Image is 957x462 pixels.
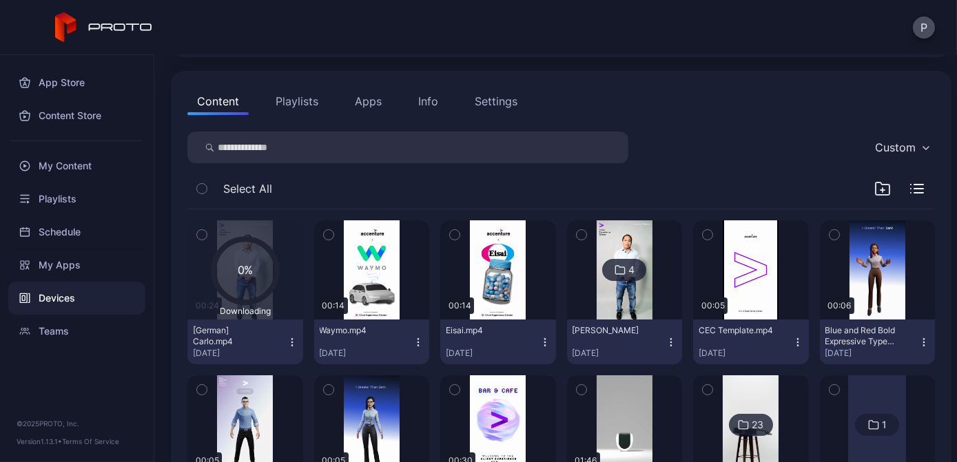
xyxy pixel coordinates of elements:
[573,348,666,359] div: [DATE]
[187,87,249,115] button: Content
[8,249,145,282] a: My Apps
[628,264,635,276] div: 4
[62,437,119,445] a: Terms Of Service
[320,325,395,336] div: Waymo.mp4
[314,319,430,364] button: Waymo.mp4[DATE]
[820,319,936,364] button: Blue and Red Bold Expressive Type Gadgets Static Snapchat Snap Ad-3.mp4[DATE]
[752,419,763,431] div: 23
[699,348,792,359] div: [DATE]
[475,93,517,109] div: Settings
[573,325,648,336] div: Carlo
[825,348,919,359] div: [DATE]
[266,87,328,115] button: Playlists
[825,325,901,347] div: Blue and Red Bold Expressive Type Gadgets Static Snapchat Snap Ad-3.mp4
[567,319,683,364] button: [PERSON_NAME][DATE]
[187,319,303,364] button: [German] Carlo.mp4[DATE]
[8,216,145,249] a: Schedule
[446,325,522,336] div: Eisai.mp4
[913,17,935,39] button: P
[8,182,145,216] a: Playlists
[418,93,438,109] div: Info
[8,149,145,182] a: My Content
[8,282,145,315] a: Devices
[409,87,448,115] button: Info
[345,87,391,115] button: Apps
[17,437,62,445] span: Version 1.13.1 •
[882,419,887,431] div: 1
[320,348,413,359] div: [DATE]
[8,315,145,348] a: Teams
[446,348,539,359] div: [DATE]
[8,99,145,132] a: Content Store
[193,348,287,359] div: [DATE]
[875,140,916,154] div: Custom
[211,306,280,317] div: Downloading
[465,87,527,115] button: Settings
[868,132,935,163] button: Custom
[17,418,137,429] div: © 2025 PROTO, Inc.
[699,325,774,336] div: CEC Template.mp4
[193,325,269,347] div: [German] Carlo.mp4
[237,263,253,277] text: 0%
[693,319,809,364] button: CEC Template.mp4[DATE]
[440,319,556,364] button: Eisai.mp4[DATE]
[8,66,145,99] a: App Store
[223,180,272,197] span: Select All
